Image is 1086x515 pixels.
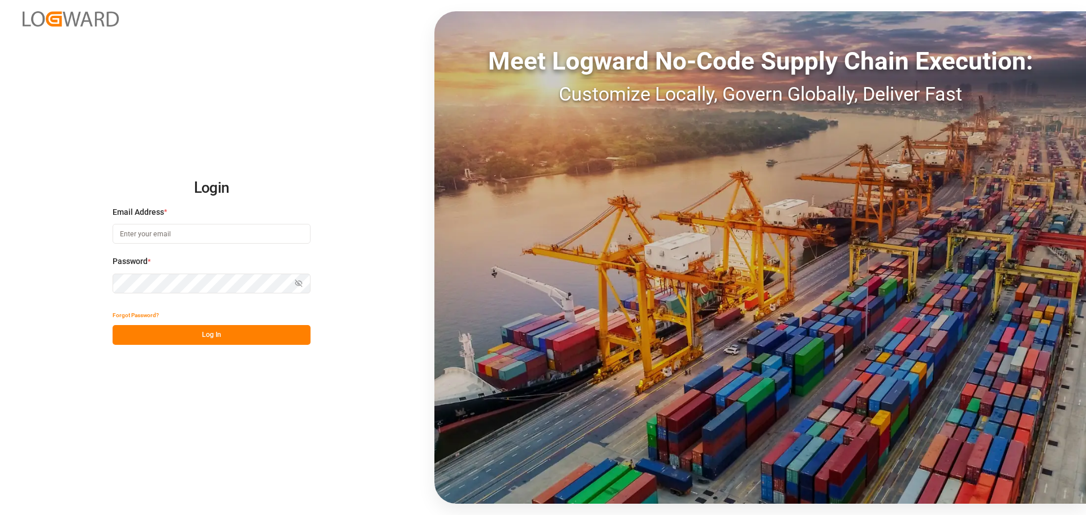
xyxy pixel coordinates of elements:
[113,224,311,244] input: Enter your email
[434,42,1086,80] div: Meet Logward No-Code Supply Chain Execution:
[434,80,1086,109] div: Customize Locally, Govern Globally, Deliver Fast
[113,256,148,267] span: Password
[113,206,164,218] span: Email Address
[113,305,159,325] button: Forgot Password?
[113,170,311,206] h2: Login
[113,325,311,345] button: Log In
[23,11,119,27] img: Logward_new_orange.png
